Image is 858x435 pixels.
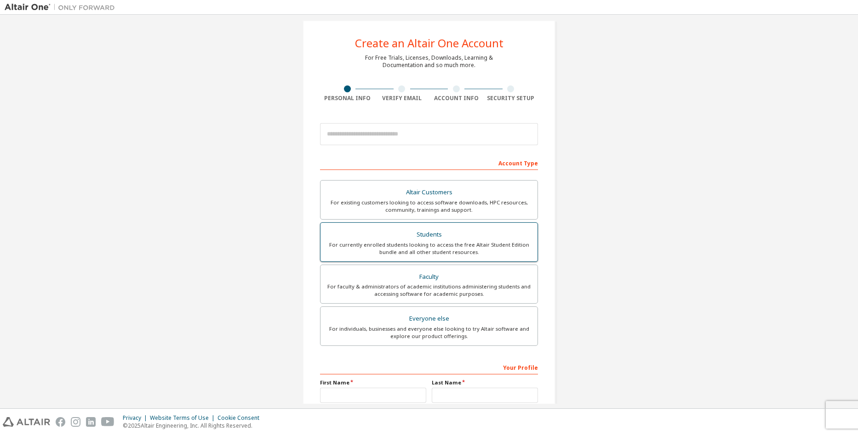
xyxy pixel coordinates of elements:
img: youtube.svg [101,417,114,427]
div: Security Setup [484,95,538,102]
div: Website Terms of Use [150,414,217,422]
div: Privacy [123,414,150,422]
img: facebook.svg [56,417,65,427]
div: For existing customers looking to access software downloads, HPC resources, community, trainings ... [326,199,532,214]
div: Account Type [320,155,538,170]
div: Account Info [429,95,484,102]
div: Students [326,228,532,241]
label: Last Name [432,379,538,386]
div: Cookie Consent [217,414,265,422]
div: Altair Customers [326,186,532,199]
img: altair_logo.svg [3,417,50,427]
div: For individuals, businesses and everyone else looking to try Altair software and explore our prod... [326,325,532,340]
img: linkedin.svg [86,417,96,427]
label: First Name [320,379,426,386]
div: For faculty & administrators of academic institutions administering students and accessing softwa... [326,283,532,298]
div: Your Profile [320,360,538,374]
div: Personal Info [320,95,375,102]
p: © 2025 Altair Engineering, Inc. All Rights Reserved. [123,422,265,429]
div: Faculty [326,271,532,283]
div: Verify Email [375,95,429,102]
img: instagram.svg [71,417,80,427]
div: For Free Trials, Licenses, Downloads, Learning & Documentation and so much more. [365,54,493,69]
div: For currently enrolled students looking to access the free Altair Student Edition bundle and all ... [326,241,532,256]
img: Altair One [5,3,120,12]
div: Create an Altair One Account [355,38,503,49]
div: Everyone else [326,312,532,325]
